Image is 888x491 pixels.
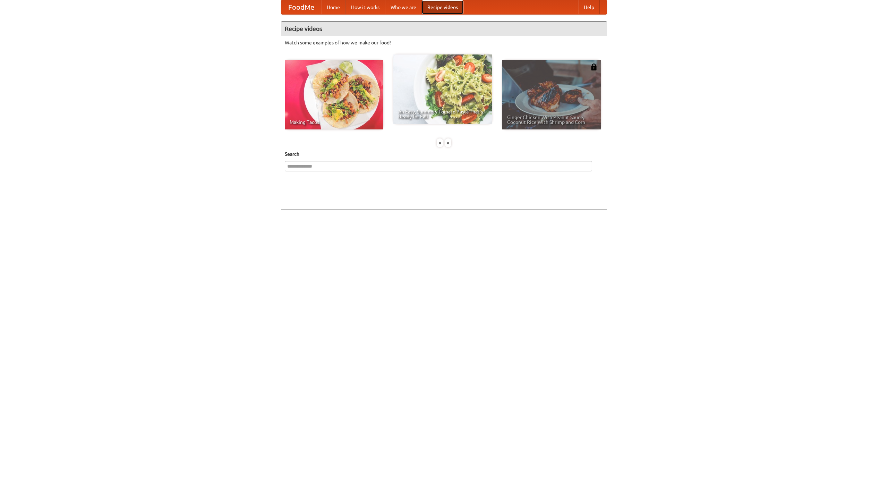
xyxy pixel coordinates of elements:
span: An Easy, Summery Tomato Pasta That's Ready for Fall [398,109,487,119]
p: Watch some examples of how we make our food! [285,39,603,46]
a: Making Tacos [285,60,383,129]
a: Recipe videos [422,0,463,14]
a: Who we are [385,0,422,14]
span: Making Tacos [290,120,378,125]
div: « [437,138,443,147]
a: Help [578,0,600,14]
a: How it works [345,0,385,14]
a: FoodMe [281,0,321,14]
img: 483408.png [590,64,597,70]
a: An Easy, Summery Tomato Pasta That's Ready for Fall [393,54,492,124]
h5: Search [285,151,603,158]
div: » [445,138,451,147]
h4: Recipe videos [281,22,607,36]
a: Home [321,0,345,14]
